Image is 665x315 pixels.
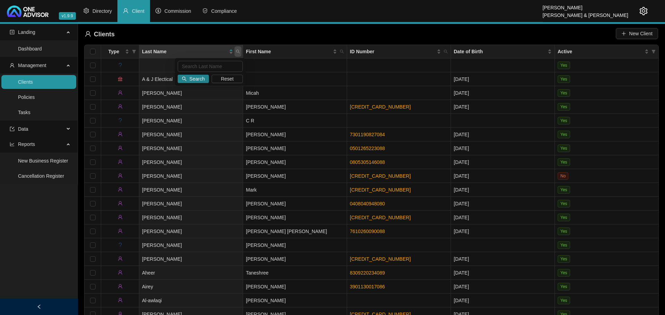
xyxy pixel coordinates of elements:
[338,46,345,57] span: search
[350,187,411,193] a: [CREDIT_CARD_NUMBER]
[118,215,123,220] span: user
[118,187,123,192] span: user
[211,8,237,14] span: Compliance
[118,159,123,164] span: user
[118,76,123,81] span: bank
[139,211,243,224] td: [PERSON_NAME]
[558,172,568,180] span: No
[451,128,555,141] td: [DATE]
[18,110,30,115] a: Tasks
[118,90,123,95] span: user
[83,8,89,13] span: setting
[451,294,555,307] td: [DATE]
[350,284,385,289] a: 3901130017086
[118,242,123,247] span: question
[118,132,123,137] span: user
[18,29,35,35] span: Landing
[444,49,448,54] span: search
[118,201,123,206] span: user
[558,214,570,221] span: Yes
[451,266,555,280] td: [DATE]
[10,127,15,131] span: import
[234,46,241,57] span: search
[139,183,243,197] td: [PERSON_NAME]
[246,48,331,55] span: First Name
[139,155,243,169] td: [PERSON_NAME]
[101,45,139,58] th: Type
[451,252,555,266] td: [DATE]
[243,280,347,294] td: [PERSON_NAME]
[118,118,123,123] span: question
[543,2,628,9] div: [PERSON_NAME]
[451,100,555,114] td: [DATE]
[243,197,347,211] td: [PERSON_NAME]
[7,6,48,17] img: 2df55531c6924b55f21c4cf5d4484680-logo-light.svg
[340,49,344,54] span: search
[139,252,243,266] td: [PERSON_NAME]
[616,28,658,39] button: New Client
[558,117,570,124] span: Yes
[118,229,123,233] span: user
[451,141,555,155] td: [DATE]
[18,94,35,100] a: Policies
[243,155,347,169] td: [PERSON_NAME]
[118,284,123,289] span: user
[243,294,347,307] td: [PERSON_NAME]
[243,114,347,128] td: C R
[451,211,555,224] td: [DATE]
[451,72,555,86] td: [DATE]
[139,141,243,155] td: [PERSON_NAME]
[243,169,347,183] td: [PERSON_NAME]
[85,31,91,37] span: user
[350,256,411,262] a: [CREDIT_CARD_NUMBER]
[243,128,347,141] td: [PERSON_NAME]
[118,270,123,275] span: user
[132,49,136,54] span: filter
[18,173,64,179] a: Cancellation Register
[139,238,243,252] td: [PERSON_NAME]
[243,141,347,155] td: [PERSON_NAME]
[451,169,555,183] td: [DATE]
[139,72,243,86] td: A & J Electical
[18,126,28,132] span: Data
[139,169,243,183] td: [PERSON_NAME]
[558,255,570,263] span: Yes
[243,211,347,224] td: [PERSON_NAME]
[558,269,570,277] span: Yes
[350,270,385,276] a: 8309220234089
[558,228,570,235] span: Yes
[350,173,411,179] a: [CREDIT_CARD_NUMBER]
[651,49,656,54] span: filter
[139,86,243,100] td: [PERSON_NAME]
[10,142,15,147] span: line-chart
[558,145,570,152] span: Yes
[243,86,347,100] td: Micah
[139,266,243,280] td: Aheer
[236,49,240,54] span: search
[558,158,570,166] span: Yes
[543,9,628,17] div: [PERSON_NAME] & [PERSON_NAME]
[10,30,15,35] span: profile
[555,45,659,58] th: Active
[451,280,555,294] td: [DATE]
[350,229,385,234] a: 7610260090088
[118,256,123,261] span: user
[118,104,123,109] span: user
[156,8,161,13] span: dollar
[139,114,243,128] td: [PERSON_NAME]
[451,45,555,58] th: Date of Birth
[118,173,123,178] span: user
[104,48,124,55] span: Type
[243,100,347,114] td: [PERSON_NAME]
[451,155,555,169] td: [DATE]
[123,8,128,13] span: user
[139,294,243,307] td: Al-awlaqi
[118,298,123,303] span: user
[178,61,243,72] input: Search Last Name
[558,48,643,55] span: Active
[650,46,657,57] span: filter
[139,100,243,114] td: [PERSON_NAME]
[212,75,243,83] button: Reset
[18,158,68,164] a: New Business Register
[59,12,76,20] span: v1.9.9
